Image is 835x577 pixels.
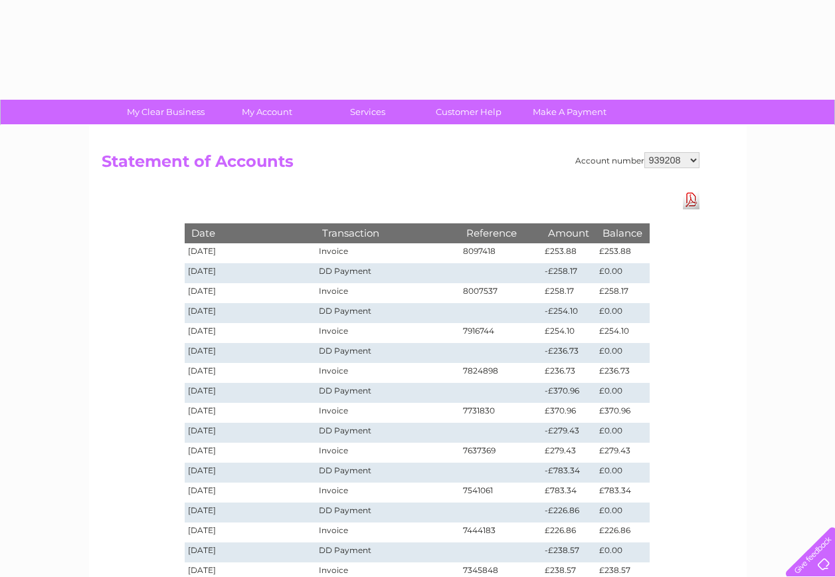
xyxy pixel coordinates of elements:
td: £0.00 [596,383,649,403]
td: DD Payment [316,463,459,483]
td: [DATE] [185,403,316,423]
td: £253.88 [541,243,596,263]
td: [DATE] [185,283,316,303]
td: £226.86 [541,522,596,542]
th: Reference [460,223,542,243]
td: 7541061 [460,483,542,503]
td: DD Payment [316,343,459,363]
td: DD Payment [316,542,459,562]
td: DD Payment [316,303,459,323]
td: £279.43 [541,443,596,463]
td: Invoice [316,283,459,303]
td: [DATE] [185,263,316,283]
a: Customer Help [414,100,523,124]
td: 8007537 [460,283,542,303]
td: £0.00 [596,503,649,522]
td: Invoice [316,363,459,383]
a: Make A Payment [515,100,624,124]
td: -£236.73 [541,343,596,363]
th: Balance [596,223,649,243]
td: £0.00 [596,343,649,363]
td: -£783.34 [541,463,596,483]
td: [DATE] [185,363,316,383]
th: Transaction [316,223,459,243]
td: -£254.10 [541,303,596,323]
td: £226.86 [596,522,649,542]
td: Invoice [316,243,459,263]
td: [DATE] [185,323,316,343]
td: £258.17 [596,283,649,303]
div: Account number [575,152,699,168]
td: 8097418 [460,243,542,263]
td: [DATE] [185,443,316,463]
td: £0.00 [596,463,649,483]
td: £254.10 [596,323,649,343]
td: £253.88 [596,243,649,263]
td: 7637369 [460,443,542,463]
td: DD Payment [316,423,459,443]
td: [DATE] [185,483,316,503]
td: [DATE] [185,343,316,363]
td: £0.00 [596,303,649,323]
td: [DATE] [185,463,316,483]
td: £370.96 [596,403,649,423]
td: £370.96 [541,403,596,423]
td: £783.34 [541,483,596,503]
td: £258.17 [541,283,596,303]
td: [DATE] [185,243,316,263]
td: 7824898 [460,363,542,383]
td: -£238.57 [541,542,596,562]
td: 7444183 [460,522,542,542]
td: Invoice [316,403,459,423]
td: [DATE] [185,303,316,323]
a: My Account [212,100,322,124]
td: Invoice [316,483,459,503]
td: £0.00 [596,542,649,562]
td: 7731830 [460,403,542,423]
td: £254.10 [541,323,596,343]
td: £279.43 [596,443,649,463]
a: Download Pdf [683,190,699,209]
td: Invoice [316,522,459,542]
td: £783.34 [596,483,649,503]
td: -£226.86 [541,503,596,522]
a: Services [313,100,422,124]
h2: Statement of Accounts [102,152,699,177]
td: Invoice [316,443,459,463]
td: -£258.17 [541,263,596,283]
td: Invoice [316,323,459,343]
th: Date [185,223,316,243]
td: [DATE] [185,522,316,542]
td: [DATE] [185,503,316,522]
td: DD Payment [316,383,459,403]
th: Amount [541,223,596,243]
td: -£370.96 [541,383,596,403]
td: 7916744 [460,323,542,343]
td: £0.00 [596,423,649,443]
td: DD Payment [316,503,459,522]
a: My Clear Business [111,100,221,124]
td: £236.73 [541,363,596,383]
td: [DATE] [185,383,316,403]
td: -£279.43 [541,423,596,443]
td: £236.73 [596,363,649,383]
td: DD Payment [316,263,459,283]
td: £0.00 [596,263,649,283]
td: [DATE] [185,542,316,562]
td: [DATE] [185,423,316,443]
